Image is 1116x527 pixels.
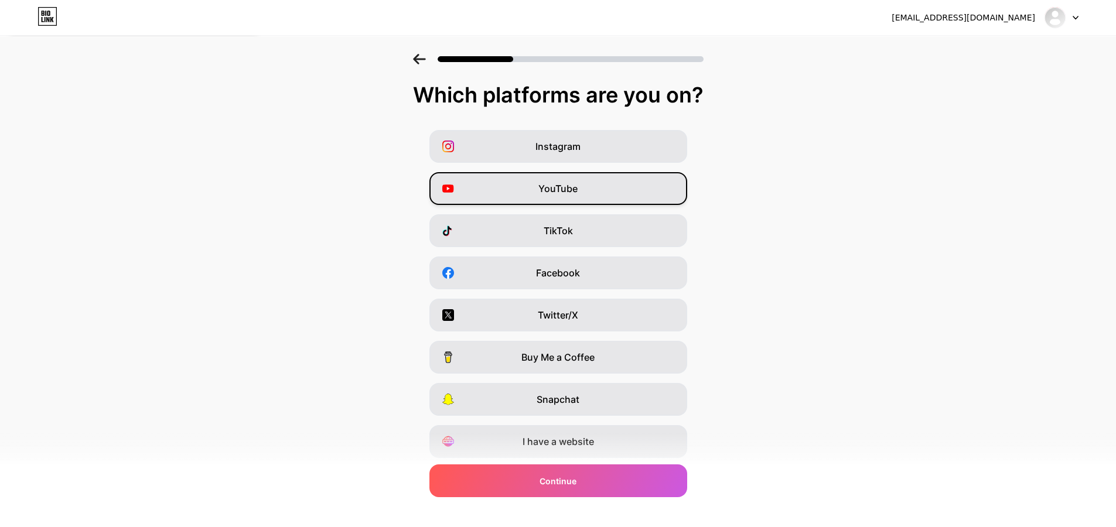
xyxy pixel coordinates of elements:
div: [EMAIL_ADDRESS][DOMAIN_NAME] [892,12,1035,24]
div: Which platforms are you on? [12,83,1104,107]
span: Facebook [536,266,580,280]
span: Twitter/X [538,308,578,322]
img: nazmul247 [1044,6,1066,29]
span: Continue [540,475,576,487]
span: Snapchat [537,392,579,406]
span: Instagram [535,139,581,153]
span: YouTube [538,182,578,196]
span: Buy Me a Coffee [521,350,595,364]
span: TikTok [544,224,573,238]
span: I have a website [523,434,594,449]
